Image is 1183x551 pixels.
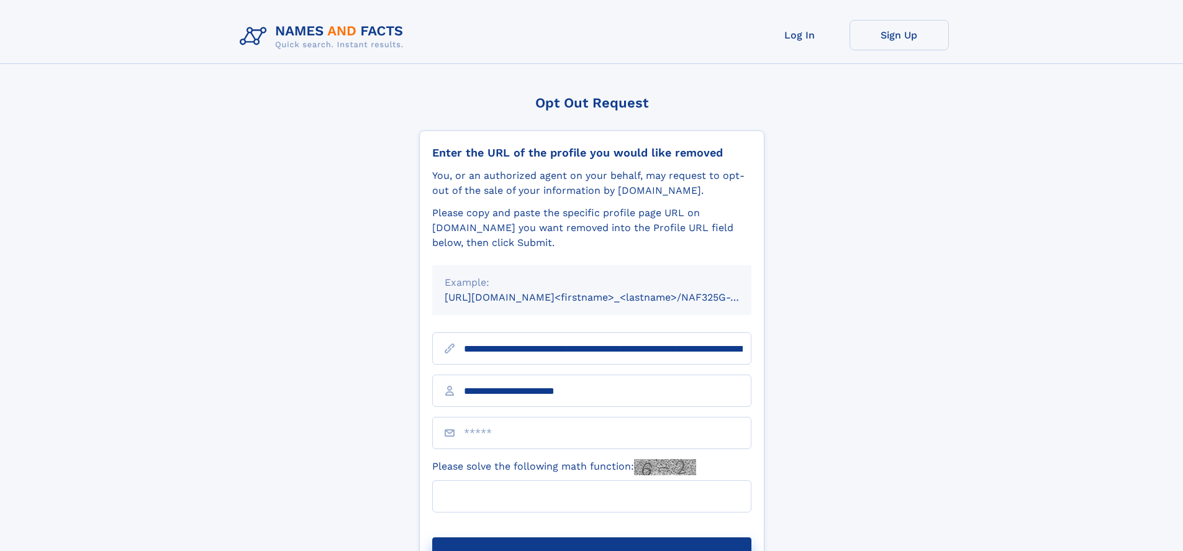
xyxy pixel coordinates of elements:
[445,275,739,290] div: Example:
[432,146,751,160] div: Enter the URL of the profile you would like removed
[235,20,414,53] img: Logo Names and Facts
[419,95,764,111] div: Opt Out Request
[432,206,751,250] div: Please copy and paste the specific profile page URL on [DOMAIN_NAME] you want removed into the Pr...
[445,291,775,303] small: [URL][DOMAIN_NAME]<firstname>_<lastname>/NAF325G-xxxxxxxx
[432,168,751,198] div: You, or an authorized agent on your behalf, may request to opt-out of the sale of your informatio...
[850,20,949,50] a: Sign Up
[750,20,850,50] a: Log In
[432,459,696,475] label: Please solve the following math function:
